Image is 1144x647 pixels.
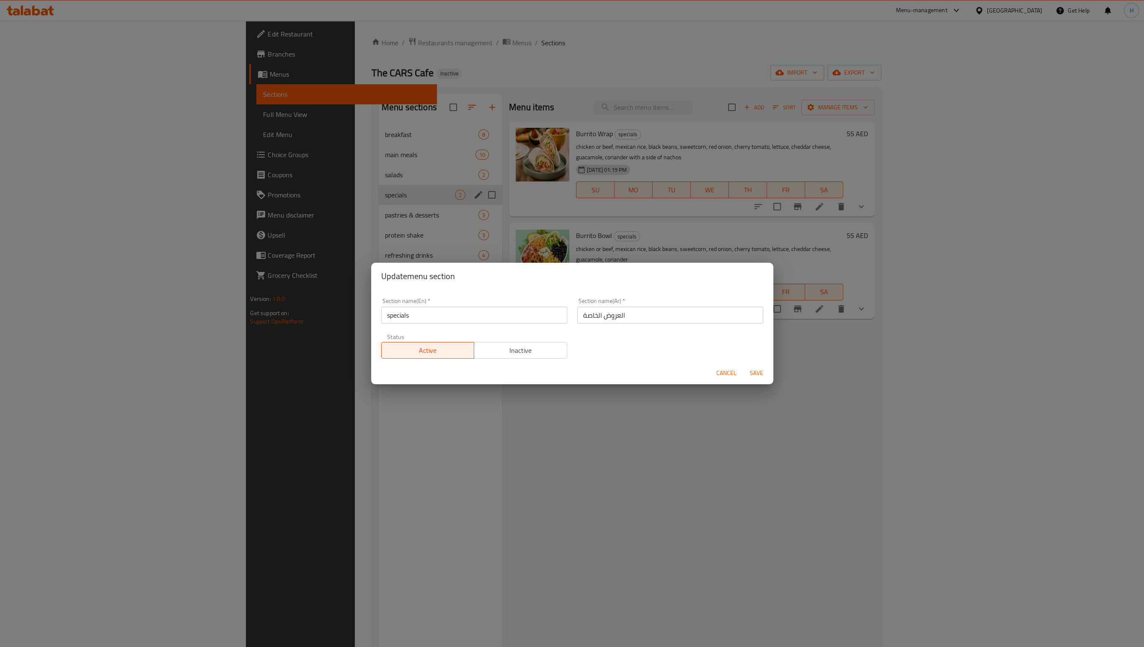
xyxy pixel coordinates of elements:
h2: Update menu section [381,269,763,283]
input: Please enter section name(ar) [577,307,763,323]
button: Inactive [474,342,567,359]
span: Active [385,344,471,357]
span: Cancel [716,368,736,378]
input: Please enter section name(en) [381,307,567,323]
span: Save [746,368,767,378]
span: Inactive [478,344,564,357]
button: Cancel [713,365,740,381]
button: Save [743,365,770,381]
button: Active [381,342,475,359]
